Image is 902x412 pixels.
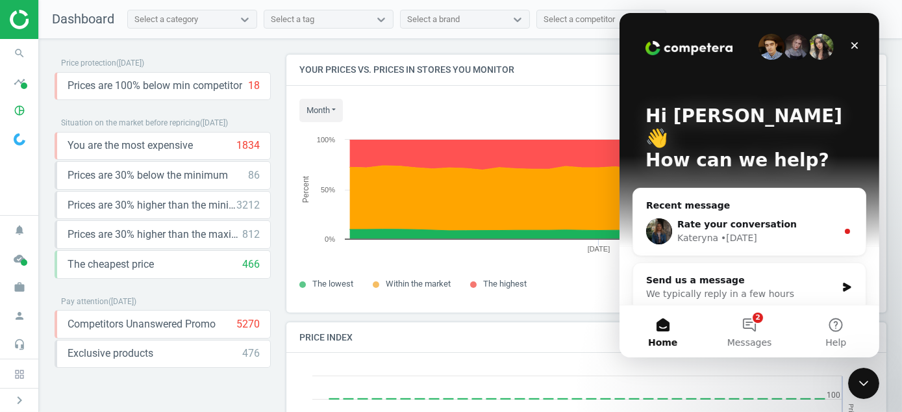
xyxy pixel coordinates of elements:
img: ajHJNr6hYgQAAAAASUVORK5CYII= [10,10,102,29]
span: The cheapest price [68,257,154,272]
div: 812 [242,227,260,242]
div: 476 [242,346,260,361]
span: Prices are 30% higher than the maximal [68,227,242,242]
div: Select a tag [271,14,314,25]
div: 18 [248,79,260,93]
button: month [299,99,343,122]
div: 466 [242,257,260,272]
span: You are the most expensive [68,138,193,153]
iframe: Intercom live chat [620,13,879,357]
iframe: Intercom live chat [848,368,879,399]
span: Prices are 30% below the minimum [68,168,228,183]
span: Within the market [386,279,451,289]
span: Dashboard [52,11,114,27]
tspan: [DATE] [588,245,610,253]
span: ( [DATE] ) [200,118,228,127]
span: Situation on the market before repricing [61,118,200,127]
span: Price protection [61,58,116,68]
button: chevron_right [3,392,36,409]
i: headset_mic [7,332,32,357]
span: Prices are 30% higher than the minimum [68,198,236,212]
i: pie_chart_outlined [7,98,32,123]
img: wGWNvw8QSZomAAAAABJRU5ErkJggg== [14,133,25,146]
span: The highest [483,279,527,289]
div: Select a brand [407,14,460,25]
span: Prices are 100% below min competitor [68,79,242,93]
i: cloud_done [7,246,32,271]
i: person [7,303,32,328]
h4: Your prices vs. prices in stores you monitor [286,55,886,85]
text: 0% [325,235,335,243]
i: notifications [7,218,32,242]
span: The lowest [312,279,353,289]
div: 3212 [236,198,260,212]
i: work [7,275,32,300]
i: timeline [7,70,32,94]
div: 5270 [236,317,260,331]
div: 86 [248,168,260,183]
tspan: Percent [301,175,310,203]
text: 50% [321,186,335,194]
text: 100 [827,391,840,400]
h4: Price Index [286,322,886,353]
span: Pay attention [61,297,108,306]
span: Competitors Unanswered Promo [68,317,216,331]
i: search [7,41,32,66]
i: chevron_right [12,393,27,408]
span: ( [DATE] ) [108,297,136,306]
text: 100% [317,136,335,144]
span: ( [DATE] ) [116,58,144,68]
span: Exclusive products [68,346,153,361]
div: 1834 [236,138,260,153]
div: Select a competitor [544,14,615,25]
div: Select a category [134,14,198,25]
